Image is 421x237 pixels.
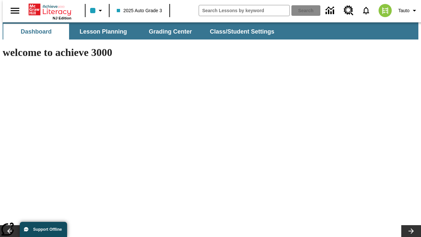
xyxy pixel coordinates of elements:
[53,16,71,20] span: NJ Edition
[3,24,69,39] button: Dashboard
[137,24,203,39] button: Grading Center
[3,24,280,39] div: SubNavbar
[379,4,392,17] img: avatar image
[322,2,340,20] a: Data Center
[5,1,25,20] button: Open side menu
[70,24,136,39] button: Lesson Planning
[20,222,67,237] button: Support Offline
[375,2,396,19] button: Select a new avatar
[199,5,289,16] input: search field
[358,2,375,19] a: Notifications
[29,3,71,16] a: Home
[398,7,409,14] span: Tauto
[33,227,62,232] span: Support Offline
[29,2,71,20] div: Home
[3,22,418,39] div: SubNavbar
[87,5,107,16] button: Class color is light blue. Change class color
[3,46,287,59] h1: welcome to achieve 3000
[205,24,280,39] button: Class/Student Settings
[396,5,421,16] button: Profile/Settings
[340,2,358,19] a: Resource Center, Will open in new tab
[117,7,162,14] span: 2025 Auto Grade 3
[401,225,421,237] button: Lesson carousel, Next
